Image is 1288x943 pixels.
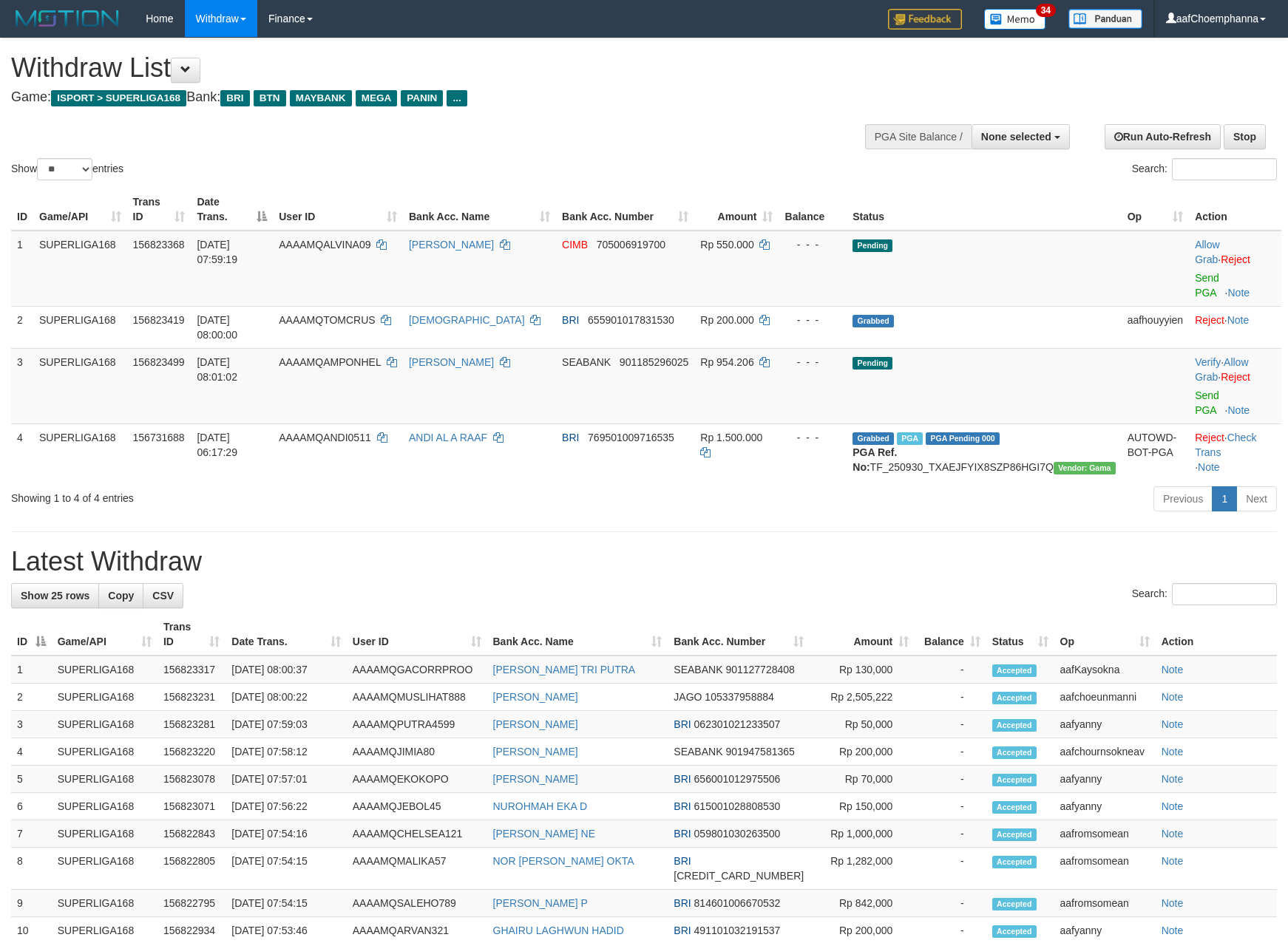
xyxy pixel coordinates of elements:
[915,848,986,890] td: -
[810,890,915,917] td: Rp 842,000
[52,793,157,820] td: SUPERLIGA168
[52,890,157,917] td: SUPERLIGA168
[409,432,487,443] a: ANDI AL A RAAF
[1189,306,1281,348] td: ·
[674,897,691,909] span: BRI
[810,613,915,656] th: Amount: activate to sort column ascending
[992,925,1037,938] span: Accepted
[133,432,185,443] span: 156731688
[356,90,398,106] span: MEGA
[1162,773,1184,785] a: Note
[52,738,157,766] td: SUPERLIGA168
[847,188,1121,231] th: Status
[674,855,691,867] span: BRI
[33,423,127,480] td: SUPERLIGA168
[562,239,588,251] span: CIMB
[1054,613,1156,656] th: Op: activate to sort column ascending
[11,848,52,890] td: 8
[588,314,674,326] span: Copy 655901017831530 to clipboard
[1198,461,1220,473] a: Note
[52,684,157,711] td: SUPERLIGA168
[1212,486,1237,511] a: 1
[1054,711,1156,738] td: aafyanny
[409,356,494,368] a: [PERSON_NAME]
[1195,356,1248,383] a: Allow Grab
[52,766,157,793] td: SUPERLIGA168
[1172,158,1277,180] input: Search:
[157,656,226,684] td: 156823317
[11,793,52,820] td: 6
[11,547,1277,576] h1: Latest Withdraw
[915,613,986,656] th: Balance: activate to sort column ascending
[810,820,915,848] td: Rp 1,000,000
[1162,925,1184,936] a: Note
[226,793,346,820] td: [DATE] 07:56:22
[562,432,579,443] span: BRI
[597,239,665,251] span: Copy 705006919700 to clipboard
[1054,738,1156,766] td: aafchournsokneav
[981,131,1051,143] span: None selected
[853,432,894,445] span: Grabbed
[487,613,668,656] th: Bank Acc. Name: activate to sort column ascending
[784,355,841,370] div: - - -
[674,870,804,882] span: Copy 602001004818506 to clipboard
[1054,766,1156,793] td: aafyanny
[191,188,273,231] th: Date Trans.: activate to sort column descending
[1195,314,1224,326] a: Reject
[1054,848,1156,890] td: aafromsomean
[11,485,526,505] div: Showing 1 to 4 of 4 entries
[694,828,781,840] span: Copy 059801030263500 to clipboard
[51,90,186,106] span: ISPORT > SUPERLIGA168
[493,718,578,730] a: [PERSON_NAME]
[1189,231,1281,307] td: ·
[1224,124,1266,149] a: Stop
[562,314,579,326] span: BRI
[784,430,841,445] div: - - -
[810,684,915,711] td: Rp 2,505,222
[915,684,986,711] td: -
[674,746,722,758] span: SEABANK
[279,356,381,368] span: AAAAMQAMPONHEL
[157,684,226,711] td: 156823231
[279,239,370,251] span: AAAAMQALVINA09
[1172,583,1277,605] input: Search:
[409,239,494,251] a: [PERSON_NAME]
[52,820,157,848] td: SUPERLIGA168
[1162,828,1184,840] a: Note
[157,848,226,890] td: 156822805
[11,738,52,766] td: 4
[674,664,722,675] span: SEABANK
[273,188,403,231] th: User ID: activate to sort column ascending
[11,423,33,480] td: 4
[11,684,52,711] td: 2
[493,746,578,758] a: [PERSON_NAME]
[1227,314,1250,326] a: Note
[347,711,487,738] td: AAAAMQPUTRA4599
[1054,820,1156,848] td: aafromsomean
[1132,158,1277,180] label: Search:
[1162,800,1184,812] a: Note
[157,711,226,738] td: 156823281
[52,656,157,684] td: SUPERLIGA168
[493,800,588,812] a: NUROHMAH EKA D
[152,590,174,602] span: CSV
[157,738,226,766] td: 156823220
[133,314,185,326] span: 156823419
[493,897,588,909] a: [PERSON_NAME] P
[810,766,915,793] td: Rp 70,000
[98,583,143,608] a: Copy
[992,774,1037,786] span: Accepted
[11,231,33,307] td: 1
[347,684,487,711] td: AAAAMQMUSLIHAT888
[197,239,237,265] span: [DATE] 07:59:19
[290,90,352,106] span: MAYBANK
[33,306,127,348] td: SUPERLIGA168
[409,314,525,326] a: [DEMOGRAPHIC_DATA]
[1228,287,1250,299] a: Note
[992,801,1037,814] span: Accepted
[11,188,33,231] th: ID
[1189,423,1281,480] td: · ·
[674,828,691,840] span: BRI
[897,432,923,445] span: Marked by aafromsomean
[779,188,847,231] th: Balance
